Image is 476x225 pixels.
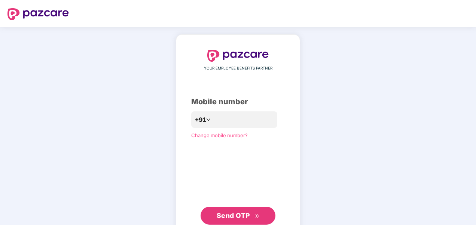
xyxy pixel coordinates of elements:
span: Send OTP [217,212,250,219]
a: Change mobile number? [191,132,248,138]
img: logo [7,8,69,20]
span: YOUR EMPLOYEE BENEFITS PARTNER [204,65,272,71]
span: double-right [255,214,260,219]
div: Mobile number [191,96,285,108]
button: Send OTPdouble-right [201,207,275,225]
span: +91 [195,115,206,124]
img: logo [207,50,269,62]
span: down [206,117,211,122]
